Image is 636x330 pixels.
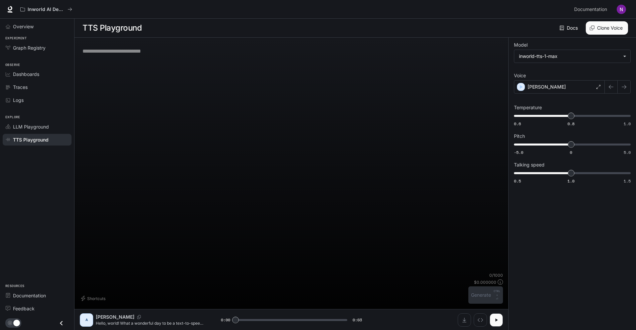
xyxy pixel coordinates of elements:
span: Dashboards [13,71,39,78]
span: 0.6 [514,121,521,127]
a: Overview [3,21,72,32]
p: Voice [514,73,526,78]
span: 1.0 [624,121,631,127]
div: inworld-tts-1-max [519,53,620,60]
a: Graph Registry [3,42,72,54]
p: Temperature [514,105,542,110]
a: Logs [3,94,72,106]
a: Dashboards [3,68,72,80]
p: [PERSON_NAME] [528,84,566,90]
button: Download audio [458,313,471,327]
span: TTS Playground [13,136,49,143]
span: Logs [13,97,24,104]
span: LLM Playground [13,123,49,130]
span: -5.0 [514,150,523,155]
img: User avatar [617,5,626,14]
span: 1.5 [624,178,631,184]
span: Graph Registry [13,44,46,51]
p: Pitch [514,134,525,139]
h1: TTS Playground [82,21,142,35]
p: [PERSON_NAME] [96,314,134,320]
a: LLM Playground [3,121,72,133]
a: TTS Playground [3,134,72,146]
span: 0:00 [221,317,230,323]
p: Talking speed [514,163,545,167]
span: 1.0 [567,178,574,184]
button: User avatar [615,3,628,16]
a: Traces [3,81,72,93]
div: A [81,315,92,325]
span: Feedback [13,305,35,312]
span: Overview [13,23,34,30]
span: 0.5 [514,178,521,184]
button: Inspect [474,313,487,327]
span: 0.8 [567,121,574,127]
button: All workspaces [17,3,75,16]
button: Close drawer [54,316,69,330]
span: Documentation [13,292,46,299]
a: Feedback [3,303,72,314]
span: Dark mode toggle [13,319,20,326]
button: Clone Voice [586,21,628,35]
span: 0:03 [353,317,362,323]
p: Hello, world! What a wonderful day to be a text-to-speech model! [96,320,205,326]
p: Inworld AI Demos [28,7,65,12]
button: Shortcuts [80,293,108,304]
a: Documentation [3,290,72,301]
a: Docs [558,21,580,35]
span: 5.0 [624,150,631,155]
button: Copy Voice ID [134,315,144,319]
span: Traces [13,84,28,91]
a: Documentation [571,3,612,16]
span: Documentation [574,5,607,14]
p: $ 0.000000 [474,279,496,285]
p: 0 / 1000 [489,272,503,278]
p: Model [514,43,528,47]
span: 0 [570,150,572,155]
div: inworld-tts-1-max [514,50,630,63]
